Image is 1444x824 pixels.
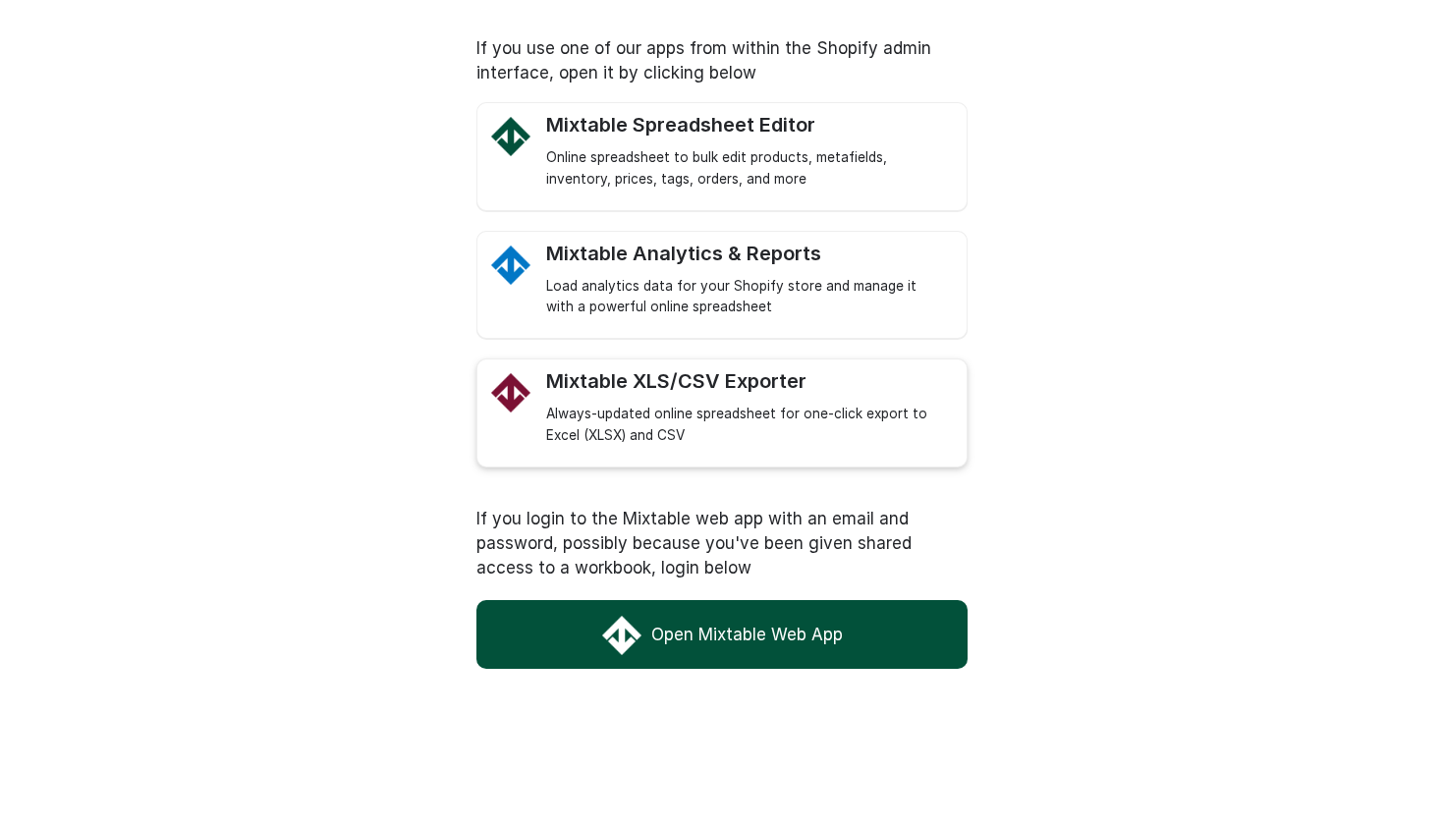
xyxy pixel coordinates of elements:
a: Mixtable Spreadsheet Editor Logo Mixtable Spreadsheet Editor Online spreadsheet to bulk edit prod... [546,113,947,191]
div: Mixtable XLS/CSV Exporter [546,369,947,394]
p: If you use one of our apps from within the Shopify admin interface, open it by clicking below [476,36,968,85]
div: Online spreadsheet to bulk edit products, metafields, inventory, prices, tags, orders, and more [546,147,947,191]
div: Always-updated online spreadsheet for one-click export to Excel (XLSX) and CSV [546,404,947,447]
img: Mixtable Excel and CSV Exporter app Logo [491,373,530,412]
a: Mixtable Excel and CSV Exporter app Logo Mixtable XLS/CSV Exporter Always-updated online spreadsh... [546,369,947,447]
div: Mixtable Spreadsheet Editor [546,113,947,137]
a: Mixtable Analytics Mixtable Analytics & Reports Load analytics data for your Shopify store and ma... [546,242,947,319]
img: Mixtable Analytics [491,246,530,285]
p: If you login to the Mixtable web app with an email and password, possibly because you've been giv... [476,507,968,580]
a: Open Mixtable Web App [476,600,968,669]
img: Mixtable Web App [602,616,641,655]
div: Load analytics data for your Shopify store and manage it with a powerful online spreadsheet [546,276,947,319]
div: Mixtable Analytics & Reports [546,242,947,266]
img: Mixtable Spreadsheet Editor Logo [491,117,530,156]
